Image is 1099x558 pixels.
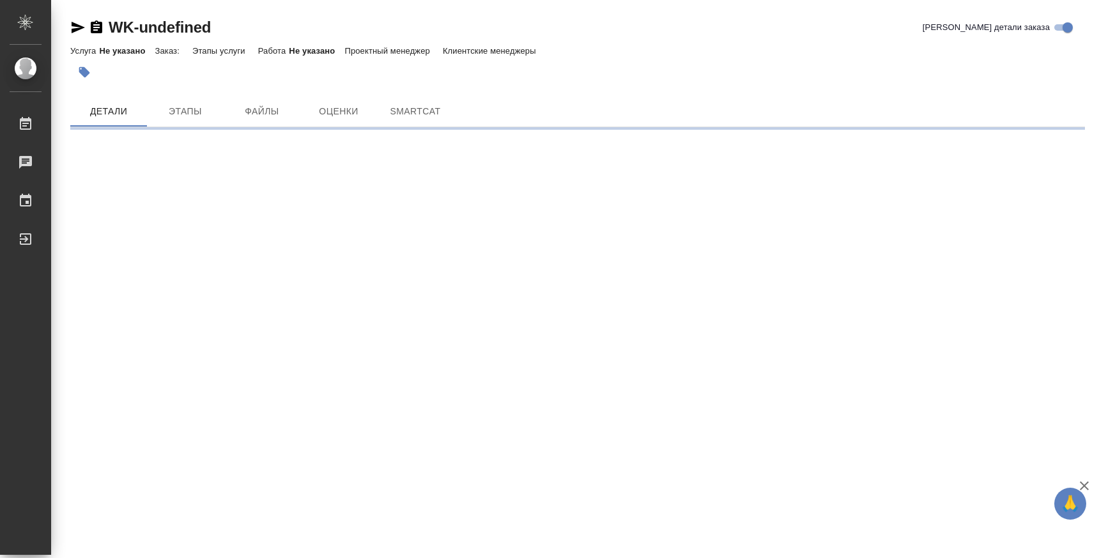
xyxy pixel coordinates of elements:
[99,46,155,56] p: Не указано
[443,46,539,56] p: Клиентские менеджеры
[385,104,446,120] span: SmartCat
[344,46,433,56] p: Проектный менеджер
[258,46,289,56] p: Работа
[155,46,182,56] p: Заказ:
[109,19,211,36] a: WK-undefined
[78,104,139,120] span: Детали
[923,21,1050,34] span: [PERSON_NAME] детали заказа
[70,46,99,56] p: Услуга
[70,58,98,86] button: Добавить тэг
[308,104,369,120] span: Оценки
[155,104,216,120] span: Этапы
[1059,490,1081,517] span: 🙏
[289,46,344,56] p: Не указано
[70,20,86,35] button: Скопировать ссылку для ЯМессенджера
[1054,488,1086,520] button: 🙏
[192,46,249,56] p: Этапы услуги
[231,104,293,120] span: Файлы
[89,20,104,35] button: Скопировать ссылку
